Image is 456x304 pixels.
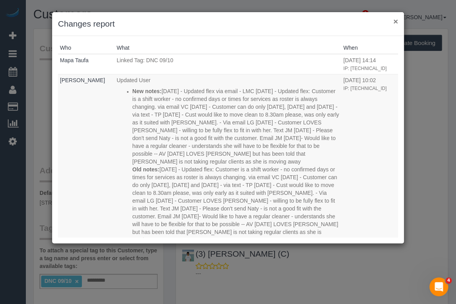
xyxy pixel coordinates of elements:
td: When [341,74,398,249]
th: When [341,42,398,54]
a: Mapa Taufa [60,57,89,63]
a: [PERSON_NAME] [60,77,105,83]
td: What [115,74,342,249]
span: Linked Tag: DNC 09/10 [117,57,174,63]
p: [DATE] - Updated flex via email - LMC [DATE] - Updated flex: Customer is a shift worker - no conf... [132,87,340,165]
th: What [115,42,342,54]
td: What [115,54,342,74]
span: 4 [445,277,452,284]
th: Who [58,42,115,54]
td: Who [58,74,115,249]
button: × [393,17,398,25]
td: When [341,54,398,74]
span: Updated User [117,77,150,83]
small: IP: [TECHNICAL_ID] [343,86,386,91]
td: Who [58,54,115,74]
iframe: Intercom live chat [429,277,448,296]
sui-modal: Changes report [52,12,404,243]
p: [DATE] - Updated flex: Customer is a shift worker - no confirmed days or times for services as ro... [132,165,340,244]
small: IP: [TECHNICAL_ID] [343,66,386,71]
h3: Changes report [58,18,398,30]
strong: New notes: [132,88,162,94]
strong: Old notes: [132,166,159,173]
